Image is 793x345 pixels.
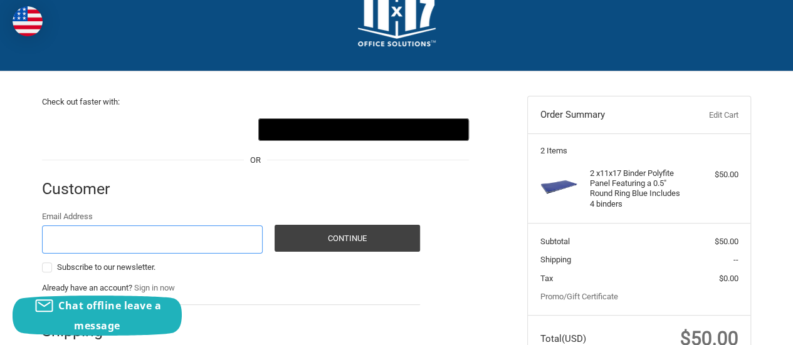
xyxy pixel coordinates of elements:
[42,96,469,108] p: Check out faster with:
[42,179,115,198] h2: Customer
[275,225,420,252] button: Continue
[715,237,738,246] span: $50.00
[676,109,738,121] a: Edit Cart
[57,262,155,272] span: Subscribe to our newsletter.
[689,168,738,181] div: $50.00
[58,299,161,332] span: Chat offline leave a message
[540,146,738,156] h3: 2 Items
[13,6,43,36] img: duty and tax information for United States
[258,118,470,141] button: Google Pay
[42,118,253,141] iframe: PayPal-paypal
[540,109,676,121] h3: Order Summary
[244,154,267,167] span: OR
[540,237,570,246] span: Subtotal
[13,296,182,336] button: Chat offline leave a message
[42,210,263,223] label: Email Address
[134,283,175,292] a: Sign in now
[590,168,686,209] h4: 2 x 11x17 Binder Polyfite Panel Featuring a 0.5" Round Ring Blue Includes 4 binders
[42,282,420,294] p: Already have an account?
